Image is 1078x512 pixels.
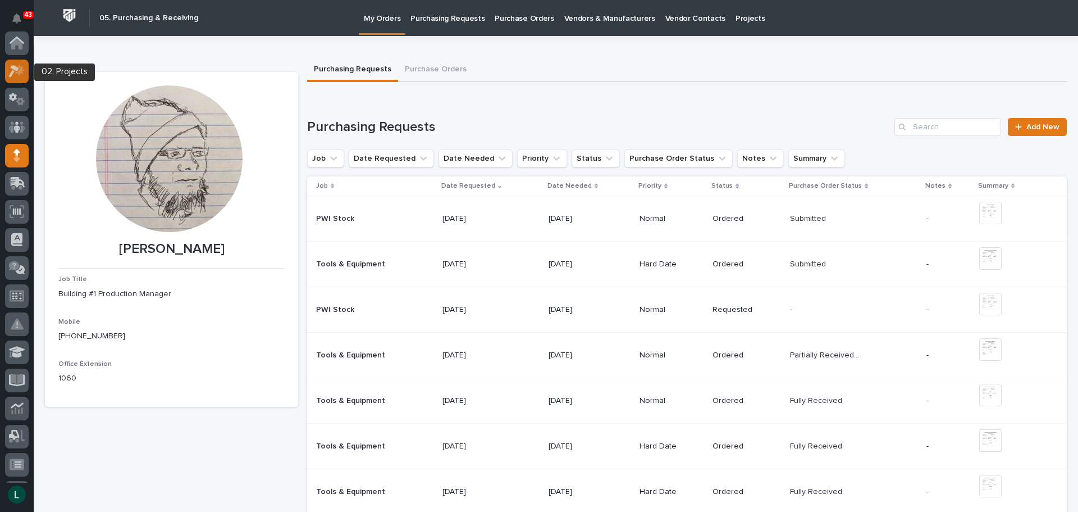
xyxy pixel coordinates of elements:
span: Office Extension [58,361,112,368]
p: [DATE] [442,396,513,406]
p: Hard Date [640,260,704,269]
span: Add New [1026,123,1059,131]
p: Status [711,180,733,192]
p: Purchase Order Status [789,180,862,192]
p: PWI Stock [316,303,357,315]
p: Partially Received, Fully Received [790,348,862,360]
p: Hard Date [640,442,704,451]
p: - [926,260,970,269]
tr: Tools & EquipmentTools & Equipment [DATE][DATE]NormalOrderedFully ReceivedFully Received - [307,378,1067,424]
p: Ordered [712,351,781,360]
p: Tools & Equipment [316,439,387,451]
p: Ordered [712,214,781,224]
p: Tools & Equipment [316,485,387,497]
p: [DATE] [549,214,619,224]
button: Status [572,149,620,167]
h2: 05. Purchasing & Receiving [99,13,198,23]
button: Notifications [5,7,29,30]
p: Fully Received [790,485,844,497]
p: - [926,396,970,406]
p: [DATE] [549,396,619,406]
p: - [926,351,970,360]
p: Date Requested [441,180,495,192]
span: Mobile [58,319,80,325]
p: Normal [640,305,704,315]
p: 1060 [58,373,285,384]
p: [DATE] [549,442,619,451]
p: [DATE] [549,260,619,269]
p: Date Needed [547,180,592,192]
p: - [926,214,970,224]
p: Requested [712,305,781,315]
tr: Tools & EquipmentTools & Equipment [DATE][DATE]NormalOrderedPartially Received, Fully ReceivedPar... [307,333,1067,378]
p: Ordered [712,396,781,406]
p: [DATE] [442,305,513,315]
p: [DATE] [442,214,513,224]
p: Normal [640,351,704,360]
button: Notes [737,149,784,167]
p: [DATE] [442,351,513,360]
tr: Tools & EquipmentTools & Equipment [DATE][DATE]Hard DateOrderedFully ReceivedFully Received - [307,424,1067,469]
p: - [790,303,794,315]
p: - [926,487,970,497]
p: Priority [638,180,661,192]
p: [DATE] [442,487,513,497]
button: users-avatar [5,483,29,506]
p: 43 [25,11,32,19]
p: Ordered [712,442,781,451]
input: Search [894,118,1001,136]
p: Normal [640,214,704,224]
p: Tools & Equipment [316,257,387,269]
p: [PERSON_NAME] [58,241,285,257]
tr: PWI StockPWI Stock [DATE][DATE]NormalRequested-- - [307,287,1067,333]
div: Notifications43 [14,13,29,31]
p: [DATE] [442,442,513,451]
p: Fully Received [790,439,844,451]
button: Priority [517,149,567,167]
button: Purchase Order Status [624,149,733,167]
p: [DATE] [549,305,619,315]
button: Date Needed [438,149,513,167]
p: Tools & Equipment [316,394,387,406]
p: Notes [925,180,945,192]
span: Job Title [58,276,87,283]
a: Add New [1008,118,1067,136]
a: [PHONE_NUMBER] [58,332,125,340]
p: - [926,305,970,315]
p: Submitted [790,257,828,269]
p: [DATE] [549,487,619,497]
p: [DATE] [549,351,619,360]
button: Date Requested [349,149,434,167]
p: Tools & Equipment [316,348,387,360]
p: Building #1 Production Manager [58,288,285,300]
button: Purchase Orders [398,58,473,82]
button: Job [307,149,344,167]
h1: Purchasing Requests [307,119,890,135]
img: Workspace Logo [59,5,80,26]
tr: Tools & EquipmentTools & Equipment [DATE][DATE]Hard DateOrderedSubmittedSubmitted - [307,242,1067,287]
p: Hard Date [640,487,704,497]
tr: PWI StockPWI Stock [DATE][DATE]NormalOrderedSubmittedSubmitted - [307,196,1067,242]
p: Ordered [712,487,781,497]
p: Submitted [790,212,828,224]
button: Purchasing Requests [307,58,398,82]
p: Ordered [712,260,781,269]
p: Fully Received [790,394,844,406]
p: Normal [640,396,704,406]
p: - [926,442,970,451]
p: [DATE] [442,260,513,269]
p: Job [316,180,328,192]
button: Summary [788,149,845,167]
p: Summary [978,180,1008,192]
p: PWI Stock [316,212,357,224]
